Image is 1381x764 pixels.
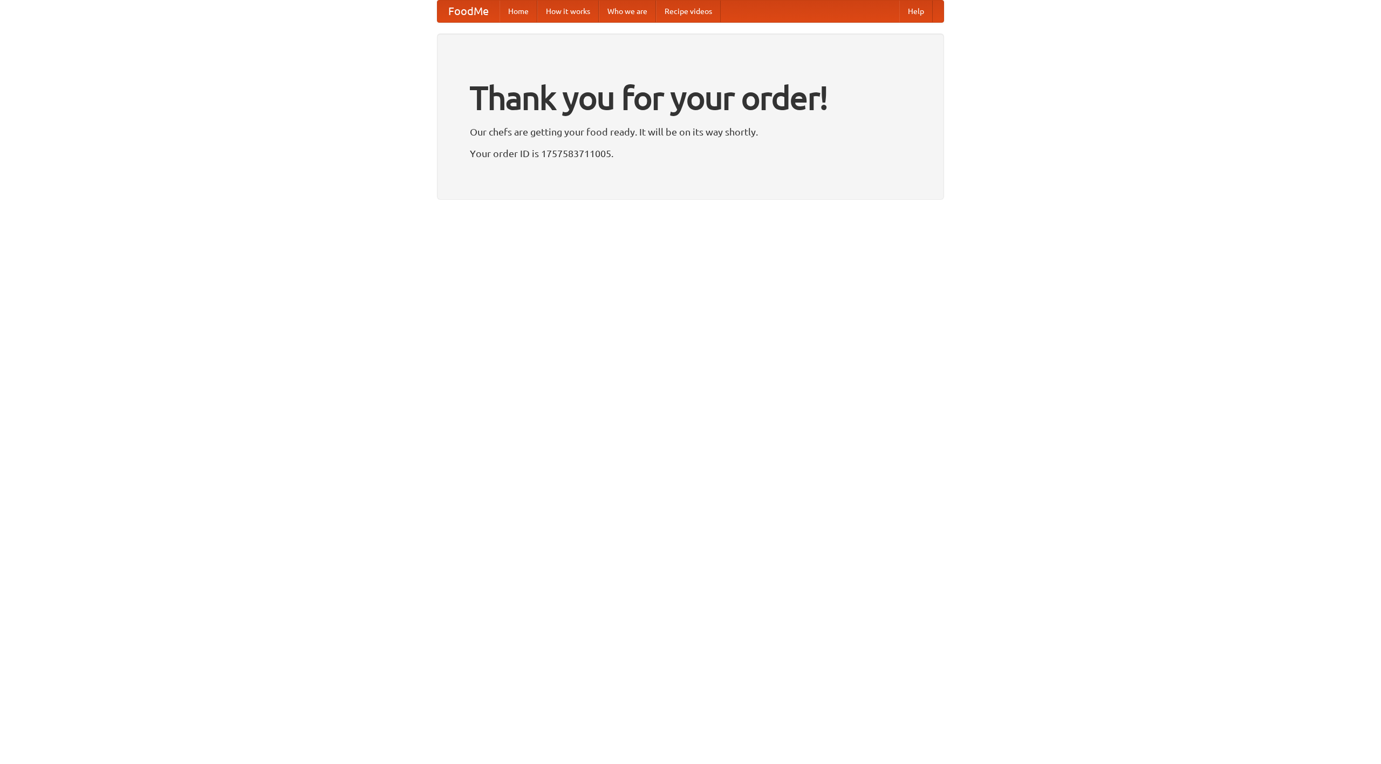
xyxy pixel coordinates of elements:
p: Your order ID is 1757583711005. [470,145,911,161]
a: FoodMe [437,1,500,22]
a: How it works [537,1,599,22]
a: Help [899,1,933,22]
p: Our chefs are getting your food ready. It will be on its way shortly. [470,124,911,140]
a: Who we are [599,1,656,22]
a: Home [500,1,537,22]
h1: Thank you for your order! [470,72,911,124]
a: Recipe videos [656,1,721,22]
